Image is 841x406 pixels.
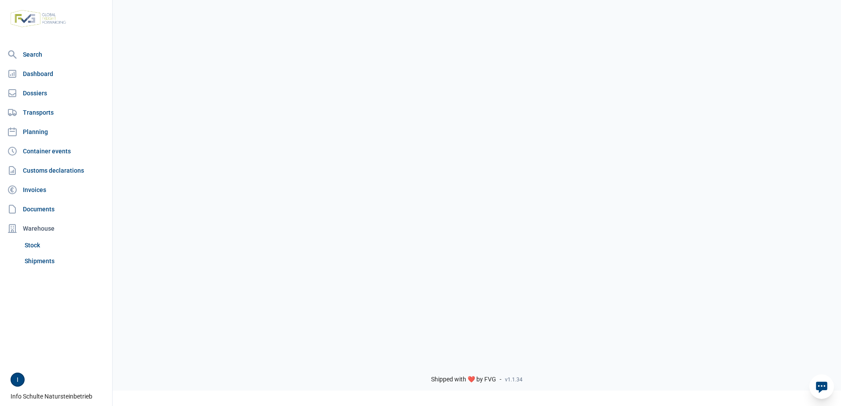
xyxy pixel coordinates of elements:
[4,84,109,102] a: Dossiers
[505,376,523,383] span: v1.1.34
[4,220,109,237] div: Warehouse
[4,123,109,141] a: Planning
[431,376,496,384] span: Shipped with ❤️ by FVG
[4,104,109,121] a: Transports
[4,200,109,218] a: Documents
[7,7,69,31] img: FVG - Global freight forwarding
[21,237,109,253] a: Stock
[4,65,109,83] a: Dashboard
[21,253,109,269] a: Shipments
[11,373,107,401] div: Info Schulte Natursteinbetrieb
[500,376,501,384] span: -
[4,46,109,63] a: Search
[4,142,109,160] a: Container events
[4,162,109,179] a: Customs declarations
[11,373,25,387] button: I
[4,181,109,199] a: Invoices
